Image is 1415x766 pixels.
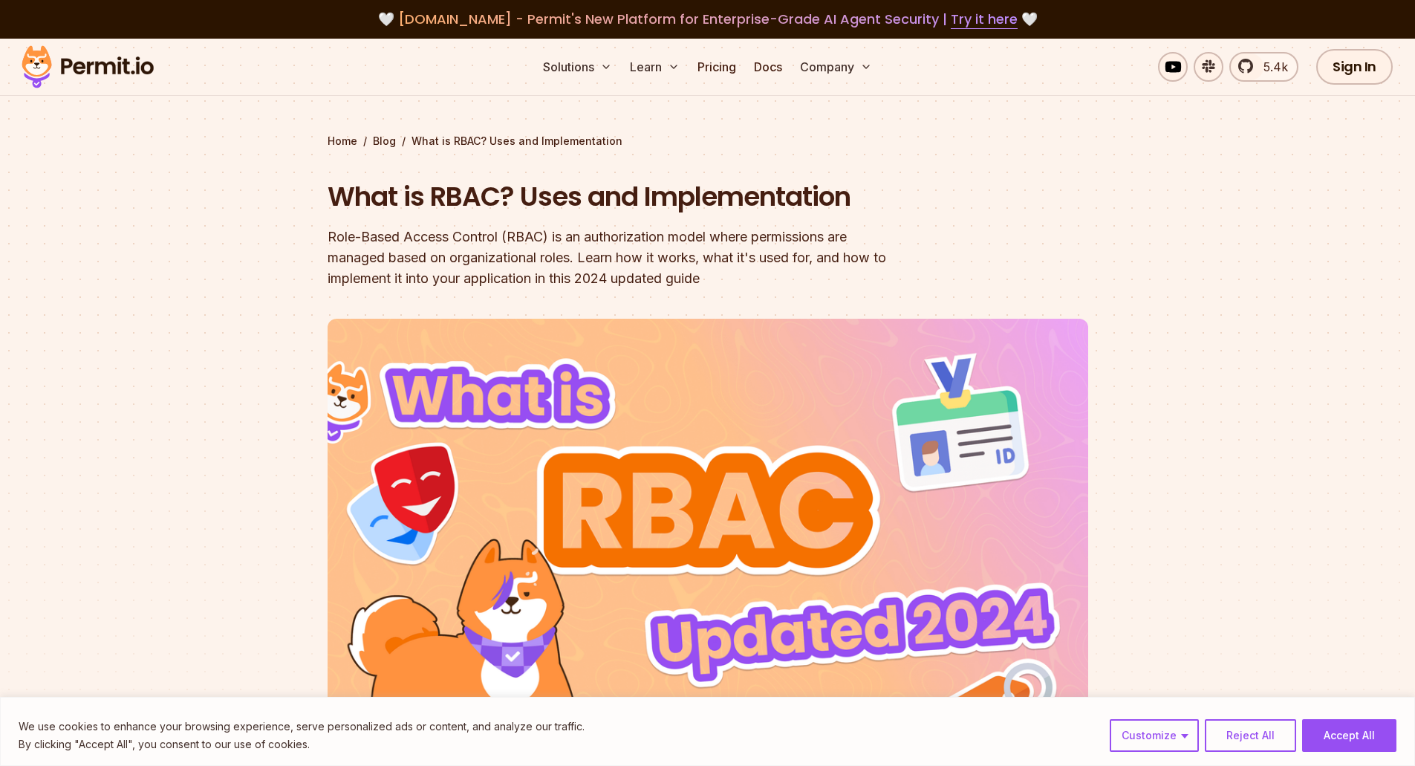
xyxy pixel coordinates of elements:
button: Customize [1110,719,1199,752]
img: Permit logo [15,42,160,92]
a: Blog [373,134,396,149]
img: What is RBAC? Uses and Implementation [328,319,1088,747]
a: Home [328,134,357,149]
a: Try it here [951,10,1018,29]
span: 5.4k [1255,58,1288,76]
div: / / [328,134,1088,149]
a: 5.4k [1229,52,1298,82]
button: Company [794,52,878,82]
p: We use cookies to enhance your browsing experience, serve personalized ads or content, and analyz... [19,718,585,736]
a: Pricing [692,52,742,82]
button: Reject All [1205,719,1296,752]
div: Role-Based Access Control (RBAC) is an authorization model where permissions are managed based on... [328,227,898,289]
a: Docs [748,52,788,82]
a: Sign In [1316,49,1393,85]
button: Solutions [537,52,618,82]
span: [DOMAIN_NAME] - Permit's New Platform for Enterprise-Grade AI Agent Security | [398,10,1018,28]
div: 🤍 🤍 [36,9,1379,30]
button: Accept All [1302,719,1396,752]
h1: What is RBAC? Uses and Implementation [328,178,898,215]
button: Learn [624,52,686,82]
p: By clicking "Accept All", you consent to our use of cookies. [19,736,585,753]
